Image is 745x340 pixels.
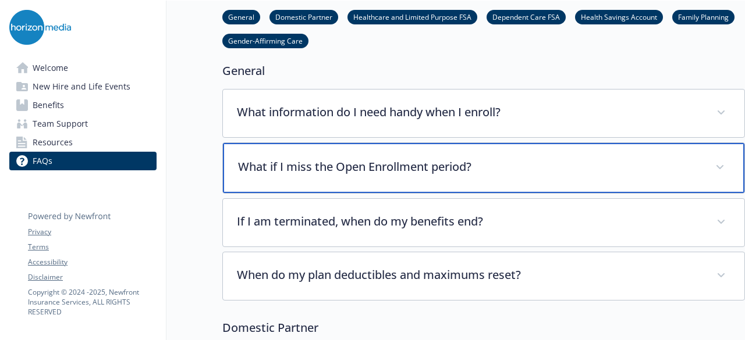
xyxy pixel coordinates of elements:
[33,77,130,96] span: New Hire and Life Events
[33,96,64,114] span: Benefits
[237,266,703,284] p: When do my plan deductibles and maximums reset?
[28,287,156,317] p: Copyright © 2024 - 2025 , Newfront Insurance Services, ALL RIGHTS RESERVED
[33,152,52,170] span: FAQs
[28,257,156,267] a: Accessibility
[237,213,703,230] p: If I am terminated, when do my benefits end?
[33,114,88,133] span: Team Support
[28,227,156,237] a: Privacy
[9,133,157,152] a: Resources
[238,158,701,176] p: What if I miss the Open Enrollment period?
[223,90,744,137] div: What information do I need handy when I enroll?
[672,11,735,22] a: Family Planning
[487,11,566,22] a: Dependent Care FSA
[269,11,338,22] a: Domestic Partner
[28,272,156,282] a: Disclaimer
[9,152,157,170] a: FAQs
[222,319,745,337] p: Domestic Partner
[9,114,157,133] a: Team Support
[223,252,744,300] div: When do my plan deductibles and maximums reset?
[237,103,703,121] p: What information do I need handy when I enroll?
[222,35,308,46] a: Gender-Affirming Care
[33,133,73,152] span: Resources
[575,11,663,22] a: Health Savings Account
[9,77,157,96] a: New Hire and Life Events
[223,199,744,246] div: If I am terminated, when do my benefits end?
[33,59,68,77] span: Welcome
[223,143,744,193] div: What if I miss the Open Enrollment period?
[222,62,745,80] p: General
[28,242,156,252] a: Terms
[222,11,260,22] a: General
[9,96,157,114] a: Benefits
[347,11,477,22] a: Healthcare and Limited Purpose FSA
[9,59,157,77] a: Welcome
